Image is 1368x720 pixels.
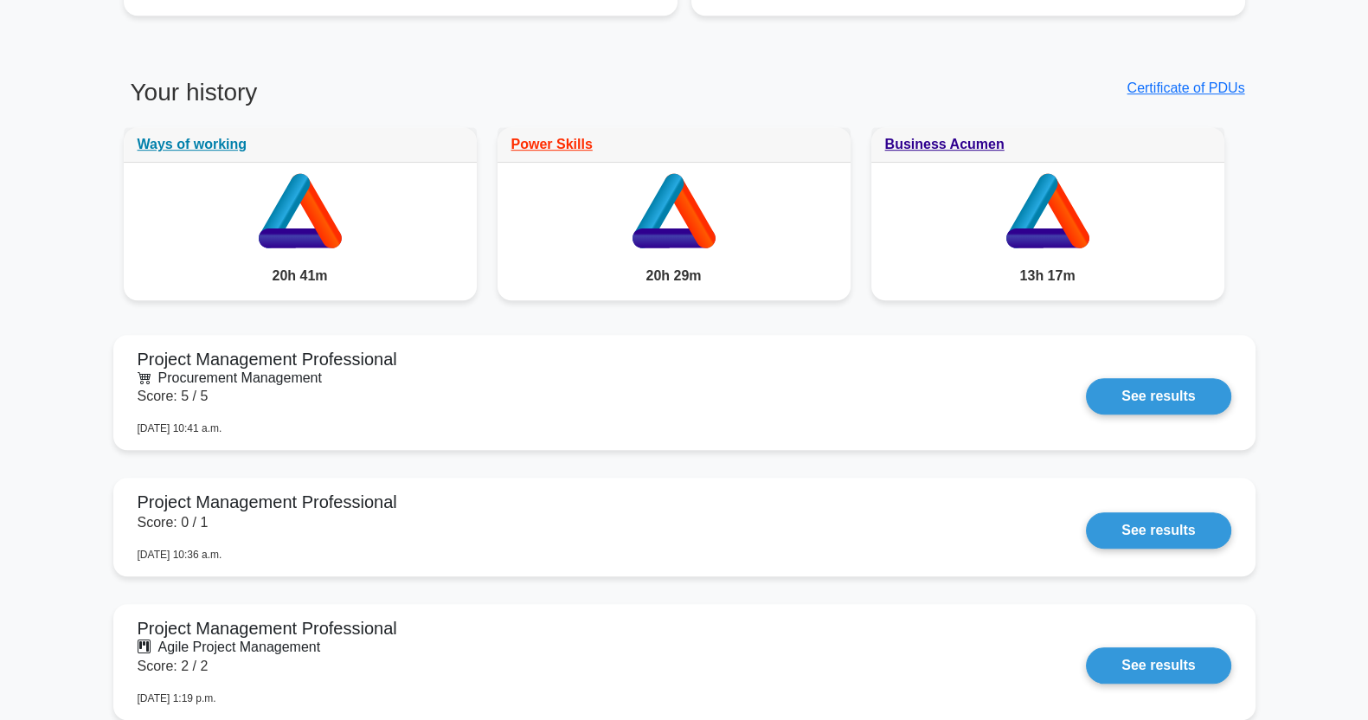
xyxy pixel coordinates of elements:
div: 20h 29m [498,252,851,300]
h3: Your history [124,78,674,121]
div: 13h 17m [871,252,1224,300]
a: Ways of working [138,137,247,151]
a: See results [1086,512,1230,549]
a: Certificate of PDUs [1127,80,1244,95]
a: Business Acumen [885,137,1005,151]
a: See results [1086,378,1230,415]
a: Power Skills [511,137,593,151]
div: 20h 41m [124,252,477,300]
a: See results [1086,647,1230,684]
